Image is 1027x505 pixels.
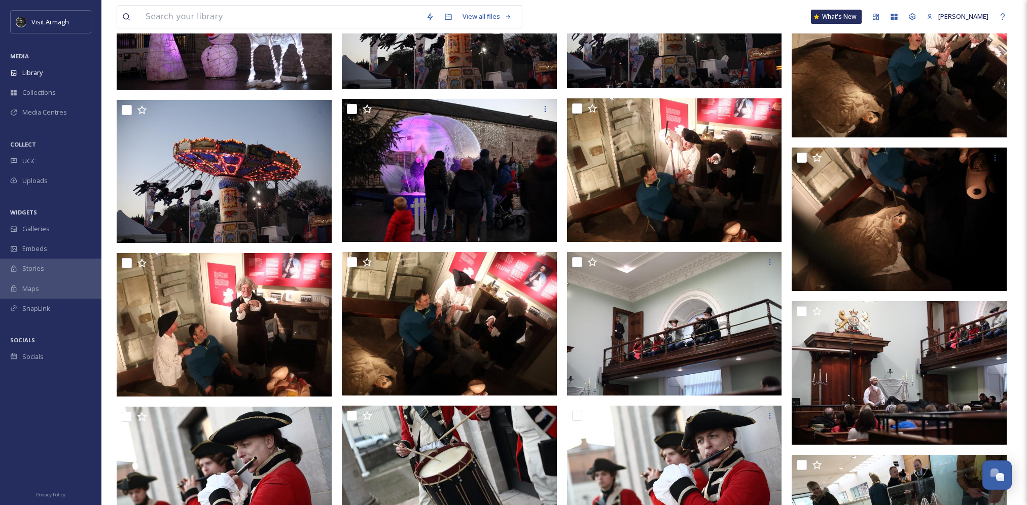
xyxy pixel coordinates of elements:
[567,252,782,395] img: 171125_146.JPG
[792,301,1007,445] img: 171125_145.JPG
[10,208,37,216] span: WIDGETS
[22,244,47,254] span: Embeds
[342,98,557,242] img: 171125_155.JPG
[22,156,36,166] span: UGC
[31,17,69,26] span: Visit Armagh
[922,7,994,26] a: [PERSON_NAME]
[36,491,65,498] span: Privacy Policy
[22,176,48,186] span: Uploads
[10,52,29,60] span: MEDIA
[792,148,1007,291] img: 171125_148.JPG
[22,107,67,117] span: Media Centres
[22,88,56,97] span: Collections
[36,488,65,500] a: Privacy Policy
[22,304,50,313] span: SnapLink
[117,253,332,396] img: 171125_147.JPG
[982,460,1012,490] button: Open Chat
[342,252,557,395] img: 171125_149.JPG
[22,264,44,273] span: Stories
[22,352,44,362] span: Socials
[938,12,988,21] span: [PERSON_NAME]
[10,140,36,148] span: COLLECT
[567,98,782,242] img: 171125_150.JPG
[22,224,50,234] span: Galleries
[22,284,39,294] span: Maps
[117,100,332,243] img: 171125_153.JPG
[457,7,517,26] a: View all files
[140,6,421,28] input: Search your library
[10,336,35,344] span: SOCIALS
[16,17,26,27] img: THE-FIRST-PLACE-VISIT-ARMAGH.COM-BLACK.jpg
[22,68,43,78] span: Library
[811,10,862,24] a: What's New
